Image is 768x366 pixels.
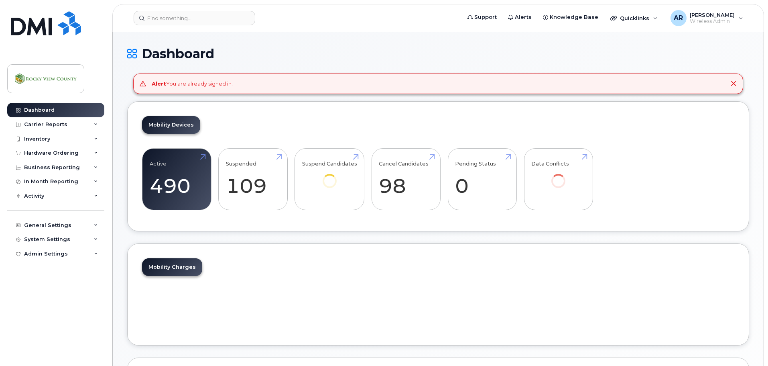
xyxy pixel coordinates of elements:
div: You are already signed in. [152,80,233,88]
h1: Dashboard [127,47,749,61]
a: Suspended 109 [226,153,280,206]
a: Mobility Devices [142,116,200,134]
a: Suspend Candidates [302,153,357,199]
a: Data Conflicts [531,153,585,199]
strong: Alert [152,80,166,87]
a: Pending Status 0 [455,153,509,206]
a: Mobility Charges [142,258,202,276]
a: Cancel Candidates 98 [379,153,433,206]
a: Active 490 [150,153,204,206]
